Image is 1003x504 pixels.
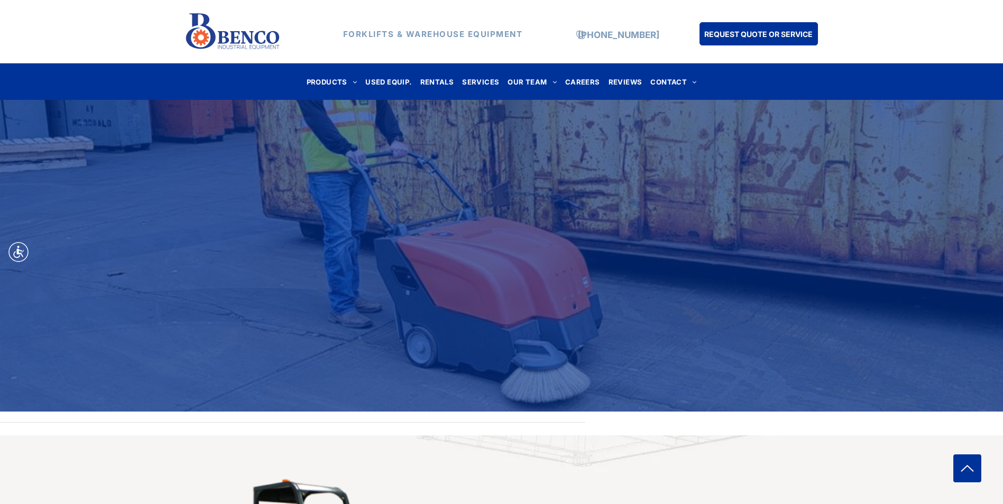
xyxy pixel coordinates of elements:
[700,22,818,45] a: REQUEST QUOTE OR SERVICE
[561,74,604,89] a: CAREERS
[646,74,701,89] a: CONTACT
[458,74,503,89] a: SERVICES
[604,74,647,89] a: REVIEWS
[416,74,458,89] a: RENTALS
[578,30,659,40] a: [PHONE_NUMBER]
[361,74,416,89] a: USED EQUIP.
[704,24,813,44] span: REQUEST QUOTE OR SERVICE
[343,29,523,39] strong: FORKLIFTS & WAREHOUSE EQUIPMENT
[503,74,561,89] a: OUR TEAM
[302,74,362,89] a: PRODUCTS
